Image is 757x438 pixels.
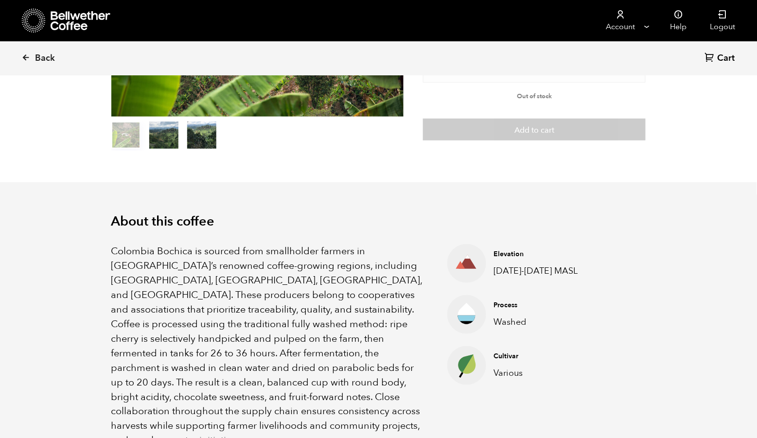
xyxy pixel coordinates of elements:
button: Add to cart [423,119,646,141]
span: Cart [718,53,735,64]
h2: About this coffee [111,214,646,229]
p: [DATE]-[DATE] MASL [493,264,586,278]
h4: Process [493,300,586,310]
a: Cart [705,52,738,65]
p: Washed [493,315,586,329]
span: Back [35,53,55,64]
h4: Cultivar [493,351,586,361]
p: Various [493,367,586,380]
h4: Elevation [493,249,586,259]
button: + [619,66,631,75]
span: Out of stock [517,92,552,101]
button: - [438,66,450,75]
